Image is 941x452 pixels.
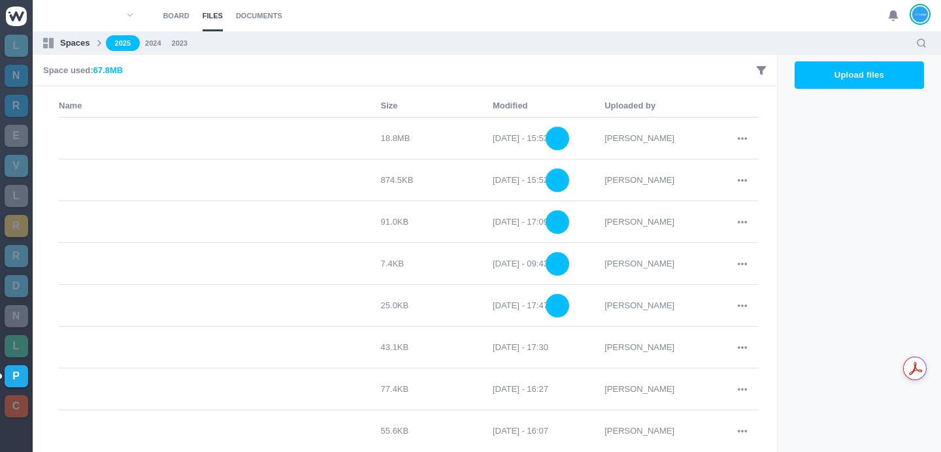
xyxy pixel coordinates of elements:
a: R [5,245,28,267]
a: 2025 [106,35,140,52]
th: Name [59,99,381,112]
a: L [5,185,28,207]
span: 67.8MB [93,65,124,75]
img: winio [6,7,27,26]
a: N [5,305,28,327]
p: Space used: [43,64,123,77]
a: V [5,155,28,177]
img: spaces [43,38,54,48]
a: 2023 [172,38,188,49]
a: 2024 [145,38,161,49]
a: E [5,125,28,147]
th: Size [381,99,493,112]
a: P [5,365,28,387]
a: N [5,65,28,87]
a: R [5,215,28,237]
a: R [5,95,28,117]
a: D [5,275,28,297]
img: João Tosta [912,6,928,23]
th: Uploaded by [604,99,716,112]
a: L [5,335,28,357]
span: Upload files [834,70,884,80]
th: Modified [493,99,604,112]
p: Spaces [60,37,90,50]
a: L [5,35,28,57]
a: C [5,395,28,417]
